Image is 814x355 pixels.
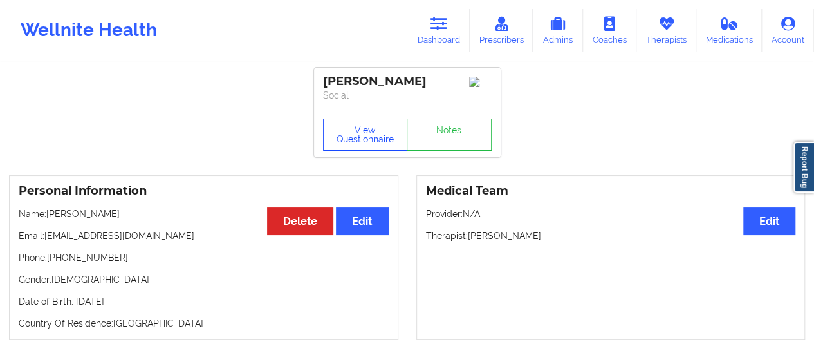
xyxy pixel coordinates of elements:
a: Report Bug [793,142,814,193]
p: Provider: N/A [426,207,796,220]
a: Coaches [583,9,636,52]
p: Email: [EMAIL_ADDRESS][DOMAIN_NAME] [19,229,389,242]
a: Therapists [636,9,696,52]
p: Name: [PERSON_NAME] [19,207,389,220]
button: Edit [336,207,388,235]
button: Delete [267,207,333,235]
p: Date of Birth: [DATE] [19,295,389,308]
p: Gender: [DEMOGRAPHIC_DATA] [19,273,389,286]
a: Account [762,9,814,52]
div: [PERSON_NAME] [323,74,492,89]
a: Medications [696,9,763,52]
p: Social [323,89,492,102]
p: Therapist: [PERSON_NAME] [426,229,796,242]
p: Country Of Residence: [GEOGRAPHIC_DATA] [19,317,389,330]
button: Edit [743,207,795,235]
a: Admins [533,9,583,52]
a: Dashboard [408,9,470,52]
h3: Personal Information [19,184,389,198]
h3: Medical Team [426,184,796,198]
button: View Questionnaire [323,119,408,151]
p: Phone: [PHONE_NUMBER] [19,251,389,264]
a: Notes [407,119,492,151]
a: Prescribers [470,9,533,52]
img: Image%2Fplaceholer-image.png [469,77,492,87]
